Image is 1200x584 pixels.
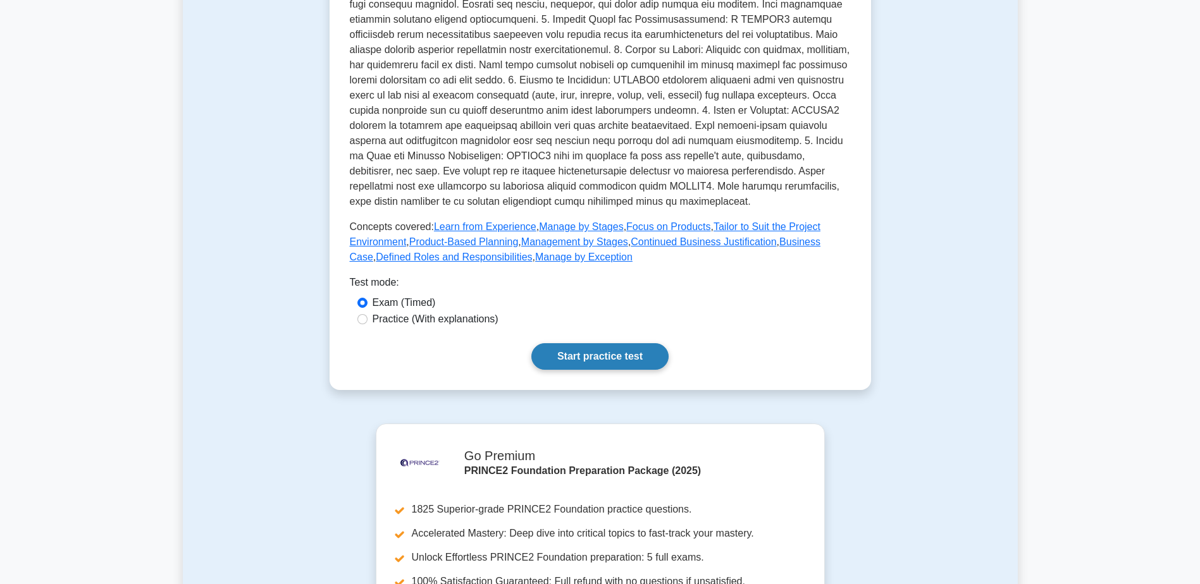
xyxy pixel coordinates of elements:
[373,312,498,327] label: Practice (With explanations)
[350,275,851,295] div: Test mode:
[631,236,776,247] a: Continued Business Justification
[376,252,532,262] a: Defined Roles and Responsibilities
[539,221,623,232] a: Manage by Stages
[535,252,633,262] a: Manage by Exception
[434,221,536,232] a: Learn from Experience
[373,295,436,310] label: Exam (Timed)
[521,236,628,247] a: Management by Stages
[409,236,519,247] a: Product-Based Planning
[350,219,851,265] p: Concepts covered: , , , , , , , , ,
[626,221,710,232] a: Focus on Products
[531,343,669,370] a: Start practice test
